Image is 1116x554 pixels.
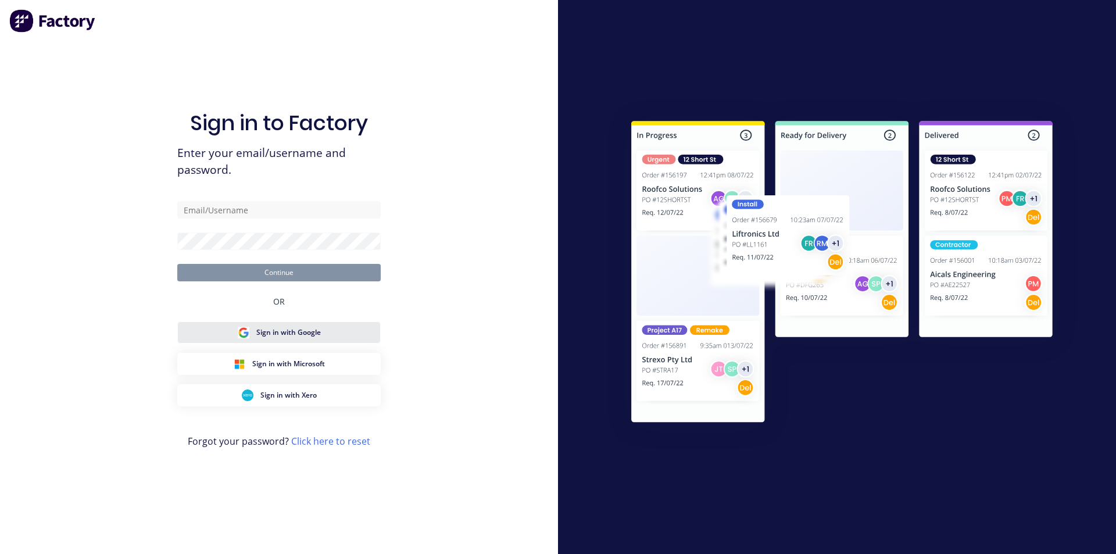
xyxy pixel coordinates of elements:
button: Xero Sign inSign in with Xero [177,384,381,406]
img: Sign in [606,98,1078,450]
input: Email/Username [177,201,381,219]
button: Continue [177,264,381,281]
h1: Sign in to Factory [190,110,368,135]
button: Microsoft Sign inSign in with Microsoft [177,353,381,375]
span: Enter your email/username and password. [177,145,381,178]
span: Sign in with Xero [260,390,317,401]
span: Forgot your password? [188,434,370,448]
span: Sign in with Microsoft [252,359,325,369]
button: Google Sign inSign in with Google [177,321,381,344]
div: OR [273,281,285,321]
img: Xero Sign in [242,389,253,401]
img: Google Sign in [238,327,249,338]
img: Microsoft Sign in [234,358,245,370]
span: Sign in with Google [256,327,321,338]
img: Factory [9,9,96,33]
a: Click here to reset [291,435,370,448]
